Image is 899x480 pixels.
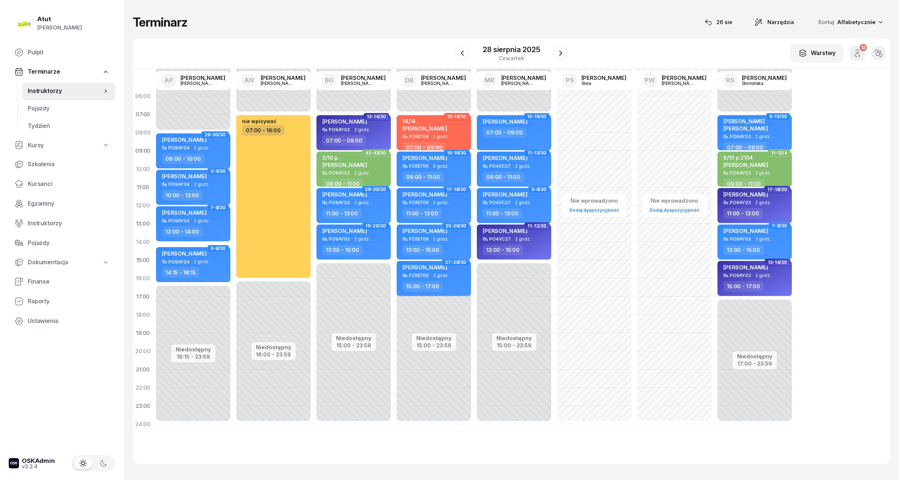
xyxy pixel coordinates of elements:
div: 13:00 - 15:00 [723,245,764,255]
div: Atut [37,16,82,22]
span: 11-12/30 [528,225,546,227]
div: 15:00 - 23:59 [336,341,371,348]
span: [PERSON_NAME] [723,125,768,132]
span: 2 godz. [515,200,531,205]
a: Kursy [9,137,115,154]
a: Instruktorzy [9,215,115,232]
div: [PERSON_NAME] [581,75,626,81]
div: 09:00 - 11:00 [322,179,363,189]
div: 11:00 - 13:00 [723,208,763,219]
span: AP [164,77,173,83]
div: PO9AY04 [168,259,190,264]
span: Kursy [28,141,44,150]
div: 08:00 - 10:00 [162,153,205,164]
div: 21:00 [133,360,153,379]
a: Kursanci [9,175,115,193]
span: 11-12/4 [771,152,787,154]
span: [PERSON_NAME] [723,264,768,271]
div: 11:00 - 13:00 [402,208,442,219]
span: AN [244,77,254,83]
span: [PERSON_NAME] [162,250,207,257]
a: Dodaj dyspozycyjność [647,206,702,214]
div: PO9AY02 [329,127,350,132]
div: 09:00 - 11:00 [483,172,524,182]
div: [PERSON_NAME] [180,81,215,86]
span: Egzaminy [28,199,109,208]
span: 2 godz. [354,200,370,205]
div: Niedostępny [416,335,452,341]
div: [PERSON_NAME] [662,81,697,86]
div: PO9AY02 [329,171,350,175]
span: Instruktorzy [28,86,102,96]
span: 13-14/30 [768,262,787,263]
div: OSKAdmin [22,458,55,464]
a: Egzaminy [9,195,115,212]
div: 09:00 - 11:00 [723,179,764,189]
div: czwartek [483,55,540,61]
button: Sortuj Alfabetycznie [809,15,890,30]
span: Terminarze [28,67,60,77]
div: 15:00 [133,251,153,269]
a: MR[PERSON_NAME][PERSON_NAME] [476,71,552,90]
div: 16:00 [133,269,153,288]
div: PO9AY02 [329,200,350,205]
div: [PERSON_NAME] [341,75,386,81]
button: Niedostępny17:00 - 23:59 [737,352,772,368]
span: 5-6/30 [532,189,546,190]
div: [PERSON_NAME] [501,75,546,81]
div: PO9AY03 [730,200,751,205]
div: [PERSON_NAME] [421,75,466,81]
span: 2 godz. [755,134,771,139]
span: 25-26/30 [445,225,466,227]
button: Nie wprowadzonoDodaj dyspozycyjność [647,195,702,216]
span: Alfabetycznie [837,19,876,26]
div: PO9AY03 [730,171,751,175]
span: 27-28/30 [445,262,466,263]
div: [PERSON_NAME] [662,75,707,81]
div: 15:00 - 23:59 [416,341,452,348]
div: PO9AY04 [168,218,190,223]
a: Raporty [9,293,115,310]
span: [PERSON_NAME] [483,191,528,198]
span: Ustawienia [28,316,109,326]
div: Niedostępny [256,344,291,350]
div: 07:00 - 16:00 [242,125,284,136]
span: Sortuj [818,17,836,27]
div: 18:00 [133,306,153,324]
span: 2 godz. [433,237,449,242]
div: 14/14 [402,118,447,124]
div: [PERSON_NAME] [501,81,536,86]
div: PO9AY04 [168,145,190,150]
span: 2 godz. [515,237,531,242]
span: MR [484,77,494,83]
span: DB [405,77,413,83]
div: 15:00 - 17:00 [723,281,764,292]
div: 15:00 - 23:59 [497,341,532,348]
div: [PERSON_NAME] [341,81,376,86]
div: 11:00 - 13:00 [483,208,522,219]
div: 11:00 [133,178,153,196]
div: 13:00 - 15:00 [322,245,363,255]
div: 26 sie [705,18,732,27]
span: [PERSON_NAME] [402,191,447,198]
div: Warstwy [798,48,836,58]
div: Niedostępny [737,354,772,359]
span: [PERSON_NAME] [322,227,367,234]
div: 8/10 p.2104 [723,155,768,161]
div: 19:00 [133,324,153,342]
span: BG [325,77,334,83]
button: Niedostępny15:00 - 23:59 [416,334,452,350]
span: RS [726,77,734,83]
span: [PERSON_NAME] [723,227,768,234]
div: PO9AY03 [730,134,751,139]
span: Dokumentacja [28,258,68,267]
a: Instruktorzy [22,82,115,100]
span: 17-18/30 [767,189,787,190]
div: [PERSON_NAME] [742,75,787,81]
div: PZ6E706 [409,273,429,278]
span: 29-30/30 [205,134,226,136]
div: 16:15 - 23:59 [176,352,211,360]
a: Ustawienia [9,312,115,330]
span: Tydzień [28,121,109,131]
a: BG[PERSON_NAME][PERSON_NAME] [316,71,392,90]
